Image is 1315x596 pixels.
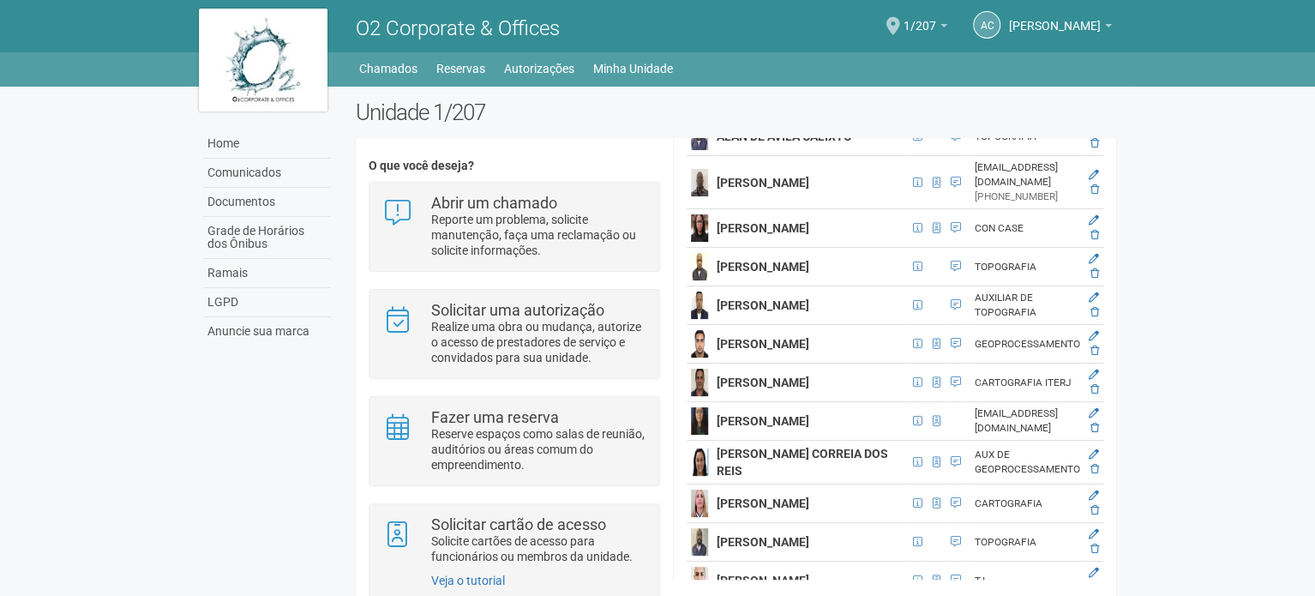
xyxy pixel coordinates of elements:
[431,194,557,212] strong: Abrir um chamado
[717,376,809,389] strong: [PERSON_NAME]
[1090,268,1099,280] a: Excluir membro
[1089,292,1099,304] a: Editar membro
[1090,504,1099,516] a: Excluir membro
[203,159,330,188] a: Comunicados
[382,196,645,258] a: Abrir um chamado Reporte um problema, solicite manutenção, faça uma reclamação ou solicite inform...
[975,497,1080,511] div: CARTOGRAFIA
[382,410,645,473] a: Fazer uma reserva Reserve espaços como salas de reunião, auditórios ou áreas comum do empreendime...
[691,292,708,319] img: user.png
[717,447,888,478] strong: [PERSON_NAME] CORREIA DOS REIS
[356,16,560,40] span: O2 Corporate & Offices
[717,298,809,312] strong: [PERSON_NAME]
[904,3,936,33] span: 1/207
[431,319,646,365] p: Realize uma obra ou mudança, autorize o acesso de prestadores de serviço e convidados para sua un...
[1089,253,1099,265] a: Editar membro
[691,407,708,435] img: user.png
[203,217,330,259] a: Grade de Horários dos Ônibus
[1090,463,1099,475] a: Excluir membro
[717,176,809,190] strong: [PERSON_NAME]
[203,288,330,317] a: LGPD
[1089,169,1099,181] a: Editar membro
[504,57,574,81] a: Autorizações
[431,408,559,426] strong: Fazer uma reserva
[1090,306,1099,318] a: Excluir membro
[691,528,708,556] img: user.png
[975,448,1080,477] div: AUX DE GEOPROCESSAMENTO
[593,57,673,81] a: Minha Unidade
[199,9,327,111] img: logo.jpg
[431,212,646,258] p: Reporte um problema, solicite manutenção, faça uma reclamação ou solicite informações.
[1089,528,1099,540] a: Editar membro
[717,260,809,274] strong: [PERSON_NAME]
[691,490,708,517] img: user.png
[975,337,1080,352] div: GEOPROCESSAMENTO
[1089,407,1099,419] a: Editar membro
[203,188,330,217] a: Documentos
[975,291,1080,320] div: AUXILIAR DE TOPOGRAFIA
[717,535,809,549] strong: [PERSON_NAME]
[436,57,485,81] a: Reservas
[975,260,1080,274] div: TOPOGRAFIA
[691,369,708,396] img: user.png
[975,190,1080,204] div: [PHONE_NUMBER]
[975,160,1080,190] div: [EMAIL_ADDRESS][DOMAIN_NAME]
[382,303,645,365] a: Solicitar uma autorização Realize uma obra ou mudança, autorize o acesso de prestadores de serviç...
[1090,137,1099,149] a: Excluir membro
[1089,490,1099,502] a: Editar membro
[717,414,809,428] strong: [PERSON_NAME]
[717,221,809,235] strong: [PERSON_NAME]
[1090,345,1099,357] a: Excluir membro
[975,221,1080,236] div: CON CASE
[431,574,505,587] a: Veja o tutorial
[431,301,604,319] strong: Solicitar uma autorização
[975,376,1080,390] div: CARTOGRAFIA ITERJ
[973,11,1000,39] a: AC
[1009,21,1112,35] a: [PERSON_NAME]
[1090,422,1099,434] a: Excluir membro
[203,259,330,288] a: Ramais
[1089,214,1099,226] a: Editar membro
[1090,229,1099,241] a: Excluir membro
[691,449,708,476] img: user.png
[359,57,417,81] a: Chamados
[431,515,606,533] strong: Solicitar cartão de acesso
[904,21,947,35] a: 1/207
[691,567,708,594] img: user.png
[717,337,809,351] strong: [PERSON_NAME]
[1090,543,1099,555] a: Excluir membro
[691,253,708,280] img: user.png
[1090,184,1099,196] a: Excluir membro
[1089,567,1099,579] a: Editar membro
[975,535,1080,550] div: TOPOGRAFIA
[203,317,330,346] a: Anuncie sua marca
[356,99,1116,125] h2: Unidade 1/207
[1009,3,1101,33] span: Andréa Cunha
[1089,369,1099,381] a: Editar membro
[369,160,659,172] h4: O que você deseja?
[691,330,708,358] img: user.png
[1090,383,1099,395] a: Excluir membro
[691,214,708,242] img: user.png
[717,574,809,587] strong: [PERSON_NAME]
[382,517,645,564] a: Solicitar cartão de acesso Solicite cartões de acesso para funcionários ou membros da unidade.
[975,406,1080,436] div: [EMAIL_ADDRESS][DOMAIN_NAME]
[1089,330,1099,342] a: Editar membro
[717,497,809,510] strong: [PERSON_NAME]
[1089,449,1099,461] a: Editar membro
[203,129,330,159] a: Home
[431,533,646,564] p: Solicite cartões de acesso para funcionários ou membros da unidade.
[975,574,1080,588] div: T.I
[691,169,708,196] img: user.png
[431,426,646,473] p: Reserve espaços como salas de reunião, auditórios ou áreas comum do empreendimento.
